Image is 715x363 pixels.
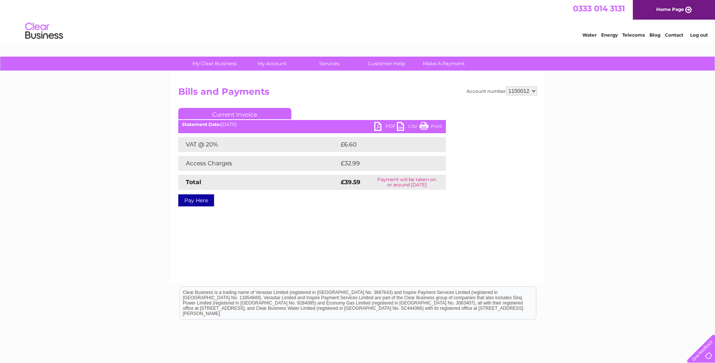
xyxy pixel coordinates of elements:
[339,137,429,152] td: £6.60
[397,122,420,133] a: CSV
[341,178,360,186] strong: £39.59
[601,32,618,38] a: Energy
[467,86,537,95] div: Account number
[178,108,291,119] a: Current Invoice
[241,57,303,71] a: My Account
[374,122,397,133] a: PDF
[665,32,683,38] a: Contact
[180,4,536,37] div: Clear Business is a trading name of Verastar Limited (registered in [GEOGRAPHIC_DATA] No. 3667643...
[298,57,360,71] a: Services
[186,178,201,186] strong: Total
[178,194,214,206] a: Pay Here
[339,156,431,171] td: £32.99
[582,32,597,38] a: Water
[622,32,645,38] a: Telecoms
[413,57,475,71] a: Make A Payment
[25,20,63,43] img: logo.png
[178,122,446,127] div: [DATE]
[649,32,660,38] a: Blog
[184,57,246,71] a: My Clear Business
[355,57,418,71] a: Customer Help
[182,122,221,127] b: Statement Date:
[178,86,537,101] h2: Bills and Payments
[178,156,339,171] td: Access Charges
[368,175,446,190] td: Payment will be taken on or around [DATE]
[420,122,442,133] a: Print
[573,4,625,13] a: 0333 014 3131
[690,32,708,38] a: Log out
[178,137,339,152] td: VAT @ 20%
